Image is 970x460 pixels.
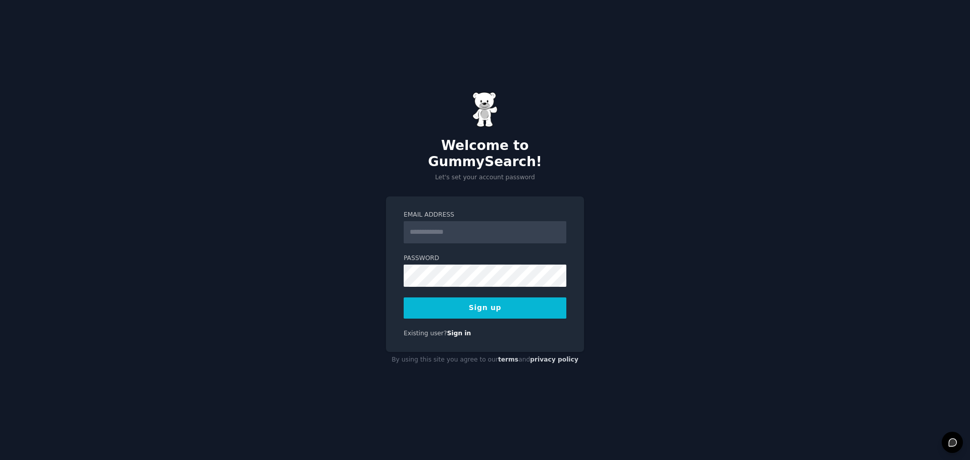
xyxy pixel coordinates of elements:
[386,352,584,368] div: By using this site you agree to our and
[498,356,518,363] a: terms
[404,254,566,263] label: Password
[404,330,447,337] span: Existing user?
[404,211,566,220] label: Email Address
[530,356,578,363] a: privacy policy
[447,330,471,337] a: Sign in
[404,297,566,319] button: Sign up
[472,92,498,127] img: Gummy Bear
[386,138,584,170] h2: Welcome to GummySearch!
[386,173,584,182] p: Let's set your account password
